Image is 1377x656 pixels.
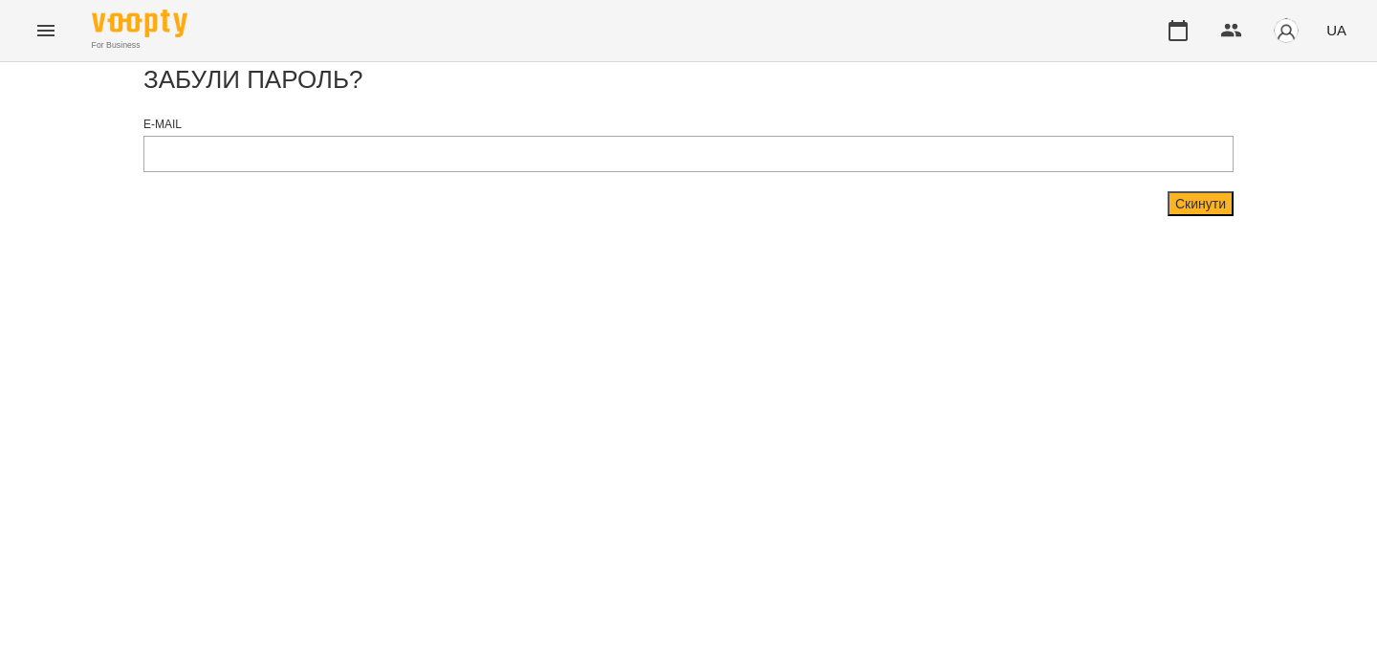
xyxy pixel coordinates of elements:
button: Скинути [1168,191,1234,216]
button: UA [1319,12,1354,48]
div: E-mail [143,117,1234,133]
span: For Business [92,39,187,52]
img: Voopty Logo [92,10,187,37]
button: Menu [23,8,69,54]
div: Забули Пароль? [143,62,1234,117]
span: UA [1326,20,1346,40]
img: avatar_s.png [1273,17,1300,44]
